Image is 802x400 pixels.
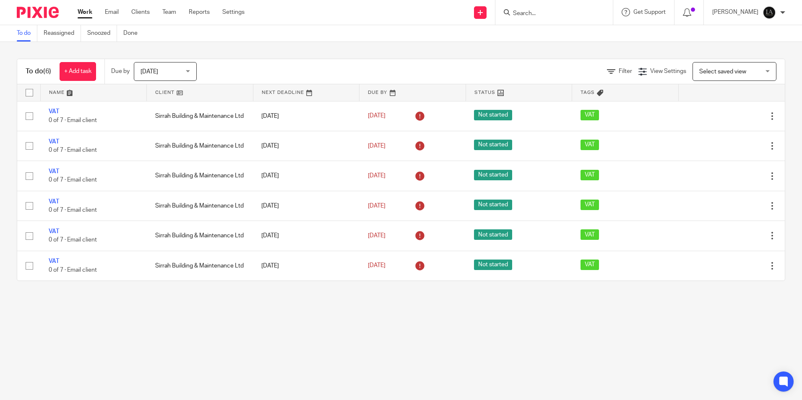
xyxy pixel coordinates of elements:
[581,90,595,95] span: Tags
[49,207,97,213] span: 0 of 7 · Email client
[368,263,385,269] span: [DATE]
[111,67,130,75] p: Due by
[581,260,599,270] span: VAT
[49,267,97,273] span: 0 of 7 · Email client
[253,251,359,281] td: [DATE]
[368,113,385,119] span: [DATE]
[368,173,385,179] span: [DATE]
[87,25,117,42] a: Snoozed
[49,258,59,264] a: VAT
[253,131,359,161] td: [DATE]
[49,147,97,153] span: 0 of 7 · Email client
[368,143,385,149] span: [DATE]
[60,62,96,81] a: + Add task
[49,177,97,183] span: 0 of 7 · Email client
[222,8,245,16] a: Settings
[474,229,512,240] span: Not started
[147,221,253,251] td: Sirrah Building & Maintenance Ltd
[43,68,51,75] span: (6)
[474,200,512,210] span: Not started
[581,140,599,150] span: VAT
[49,199,59,205] a: VAT
[763,6,776,19] img: Lockhart+Amin+-+1024x1024+-+light+on+dark.jpg
[26,67,51,76] h1: To do
[44,25,81,42] a: Reassigned
[581,110,599,120] span: VAT
[699,69,746,75] span: Select saved view
[253,101,359,131] td: [DATE]
[253,161,359,191] td: [DATE]
[368,203,385,209] span: [DATE]
[78,8,92,16] a: Work
[147,161,253,191] td: Sirrah Building & Maintenance Ltd
[368,233,385,239] span: [DATE]
[49,139,59,145] a: VAT
[49,117,97,123] span: 0 of 7 · Email client
[49,169,59,174] a: VAT
[147,191,253,221] td: Sirrah Building & Maintenance Ltd
[581,200,599,210] span: VAT
[49,237,97,243] span: 0 of 7 · Email client
[474,260,512,270] span: Not started
[633,9,666,15] span: Get Support
[474,110,512,120] span: Not started
[512,10,588,18] input: Search
[162,8,176,16] a: Team
[49,229,59,234] a: VAT
[131,8,150,16] a: Clients
[474,170,512,180] span: Not started
[49,109,59,114] a: VAT
[105,8,119,16] a: Email
[650,68,686,74] span: View Settings
[147,251,253,281] td: Sirrah Building & Maintenance Ltd
[712,8,758,16] p: [PERSON_NAME]
[619,68,632,74] span: Filter
[123,25,144,42] a: Done
[147,101,253,131] td: Sirrah Building & Maintenance Ltd
[581,170,599,180] span: VAT
[189,8,210,16] a: Reports
[17,7,59,18] img: Pixie
[147,131,253,161] td: Sirrah Building & Maintenance Ltd
[253,221,359,251] td: [DATE]
[253,191,359,221] td: [DATE]
[141,69,158,75] span: [DATE]
[581,229,599,240] span: VAT
[17,25,37,42] a: To do
[474,140,512,150] span: Not started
